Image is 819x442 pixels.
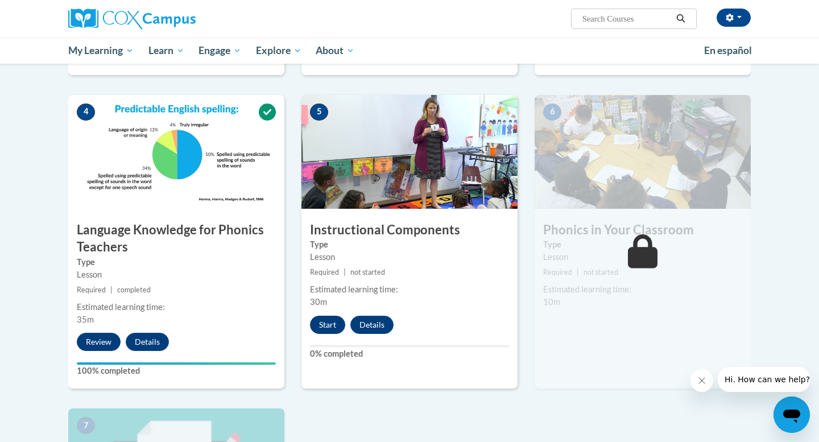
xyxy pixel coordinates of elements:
span: En español [704,44,752,56]
span: 35m [77,315,94,324]
label: Type [310,238,509,251]
span: Required [310,268,339,276]
a: My Learning [61,38,141,64]
button: Start [310,316,345,334]
input: Search Courses [581,12,672,26]
h3: Phonics in Your Classroom [535,221,751,239]
img: Course Image [535,95,751,209]
label: Type [543,238,742,251]
label: 100% completed [77,365,276,377]
div: Lesson [310,251,509,263]
a: Engage [191,38,249,64]
span: Required [543,268,572,276]
span: My Learning [68,44,134,57]
img: Course Image [301,95,518,209]
div: Your progress [77,362,276,365]
h3: Instructional Components [301,221,518,239]
div: Lesson [77,268,276,281]
span: 7 [77,417,95,434]
a: Learn [141,38,192,64]
div: Estimated learning time: [310,283,509,296]
span: 6 [543,104,561,121]
button: Details [350,316,394,334]
a: About [309,38,362,64]
iframe: Button to launch messaging window [773,396,810,433]
button: Review [77,333,121,351]
a: En español [697,39,759,63]
span: About [316,44,354,57]
label: Type [77,256,276,268]
span: Required [77,286,106,294]
span: 30m [310,297,327,307]
span: Learn [148,44,184,57]
button: Account Settings [717,9,751,27]
iframe: Close message [690,369,713,392]
a: Cox Campus [68,9,284,29]
span: | [344,268,346,276]
span: | [577,268,579,276]
h3: Language Knowledge for Phonics Teachers [68,221,284,257]
div: Estimated learning time: [543,283,742,296]
a: Explore [249,38,309,64]
button: Details [126,333,169,351]
span: Explore [256,44,301,57]
span: not started [350,268,385,276]
div: Main menu [51,38,768,64]
div: Lesson [543,251,742,263]
div: Estimated learning time: [77,301,276,313]
span: 10m [543,297,560,307]
label: 0% completed [310,348,509,360]
button: Search [672,12,689,26]
span: completed [117,286,151,294]
img: Course Image [68,95,284,209]
span: | [110,286,113,294]
span: 4 [77,104,95,121]
span: 5 [310,104,328,121]
iframe: Message from company [718,367,810,392]
span: Engage [198,44,241,57]
span: not started [584,268,618,276]
img: Cox Campus [68,9,196,29]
